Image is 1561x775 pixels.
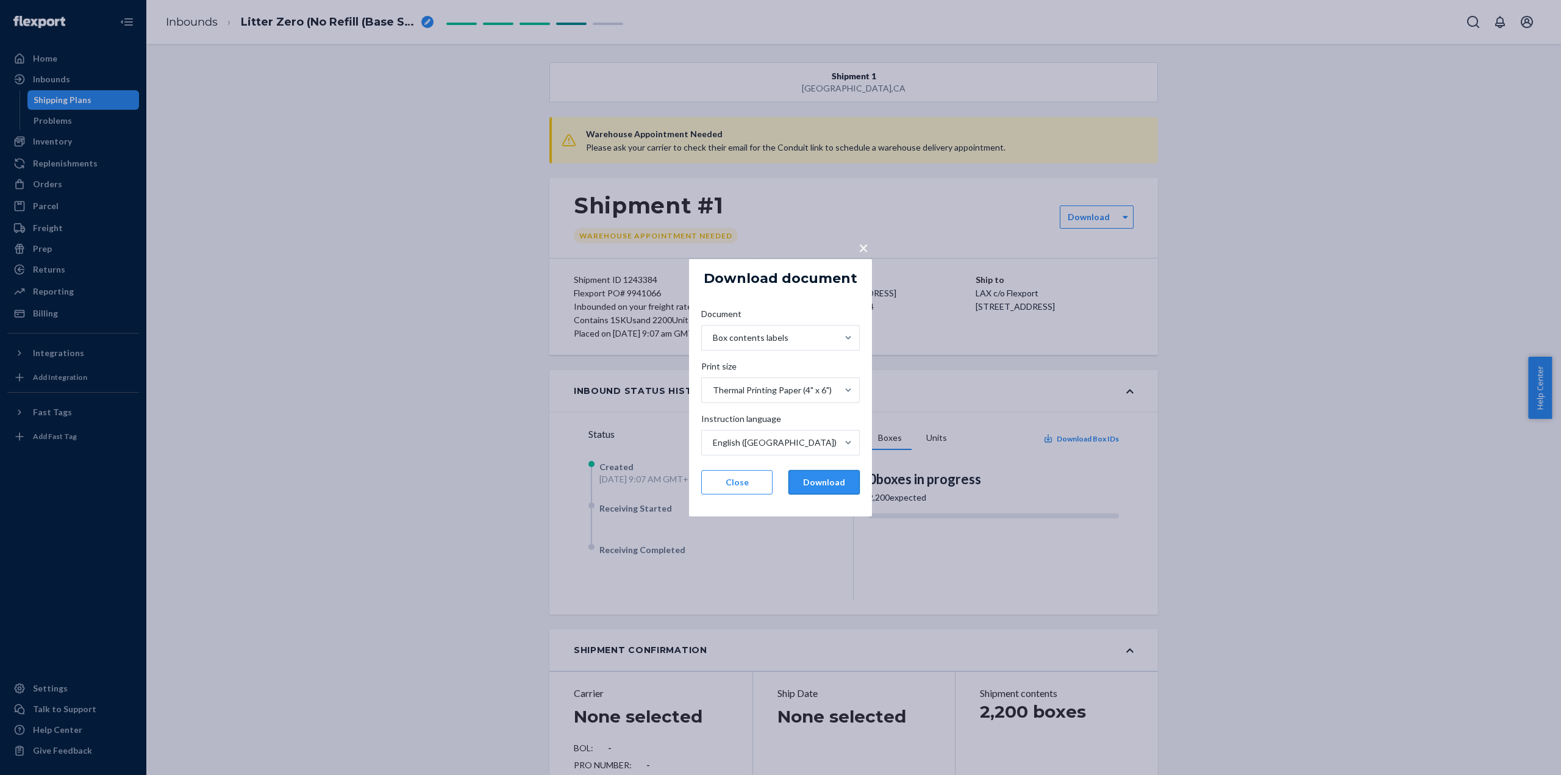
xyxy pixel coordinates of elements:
[701,308,741,325] span: Document
[712,332,713,344] input: DocumentBox contents labels
[712,437,713,449] input: Instruction languageEnglish ([GEOGRAPHIC_DATA])
[713,332,788,344] div: Box contents labels
[701,360,737,377] span: Print size
[704,271,857,285] h5: Download document
[788,470,860,495] button: Download
[859,237,868,257] span: ×
[713,384,832,396] div: Thermal Printing Paper (4" x 6")
[713,437,837,449] div: English ([GEOGRAPHIC_DATA])
[701,470,773,495] button: Close
[701,413,781,430] span: Instruction language
[712,384,713,396] input: Print sizeThermal Printing Paper (4" x 6")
